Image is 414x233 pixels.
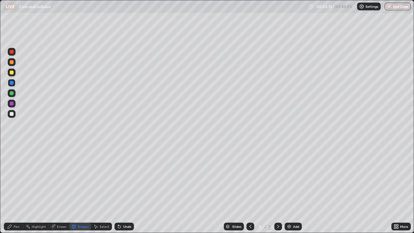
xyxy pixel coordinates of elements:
div: Add [293,225,299,228]
p: Settings [365,5,378,8]
div: Slides [232,225,241,228]
div: Undo [123,225,131,228]
img: end-class-cross [387,4,392,9]
p: Com and collision [19,4,51,9]
div: More [400,225,408,228]
img: class-settings-icons [359,4,364,9]
div: Pen [14,225,19,228]
img: add-slide-button [287,224,292,229]
div: Shapes [78,225,89,228]
p: LIVE [6,4,15,9]
div: Highlight [32,225,46,228]
div: 3 [257,225,263,228]
div: / [265,225,267,228]
button: End Class [385,3,411,10]
div: 3 [268,224,272,229]
div: Select [100,225,109,228]
div: Eraser [57,225,67,228]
